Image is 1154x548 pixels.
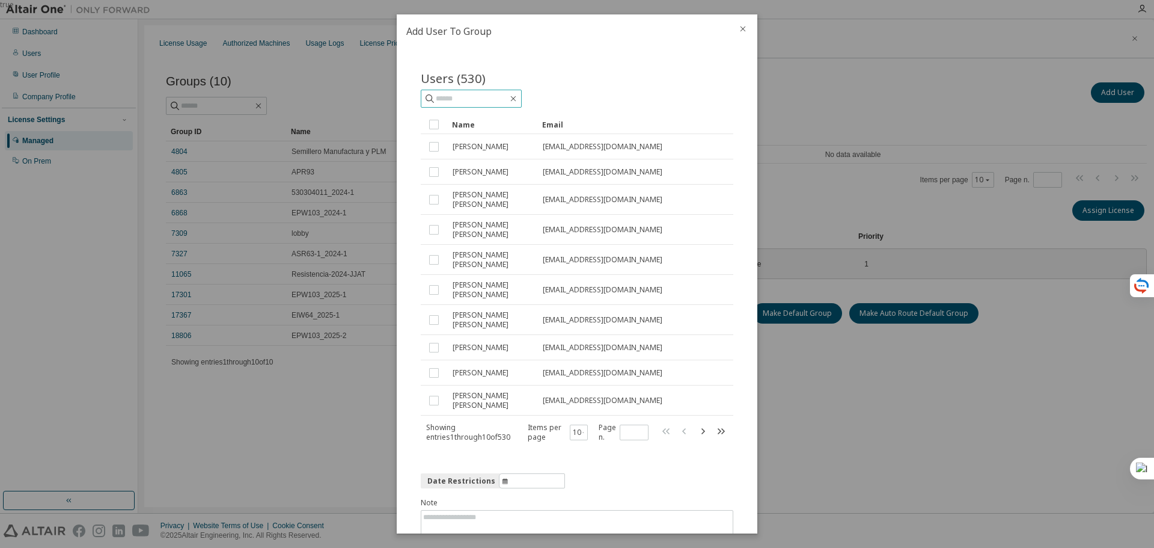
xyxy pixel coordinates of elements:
[573,428,585,437] button: 10
[528,423,588,442] span: Items per page
[453,250,532,269] span: [PERSON_NAME] [PERSON_NAME]
[599,423,649,442] span: Page n.
[543,368,662,378] span: [EMAIL_ADDRESS][DOMAIN_NAME]
[542,115,713,134] div: Email
[543,255,662,265] span: [EMAIL_ADDRESS][DOMAIN_NAME]
[543,315,662,325] span: [EMAIL_ADDRESS][DOMAIN_NAME]
[453,391,532,410] span: [PERSON_NAME] [PERSON_NAME]
[453,220,532,239] span: [PERSON_NAME] [PERSON_NAME]
[543,167,662,177] span: [EMAIL_ADDRESS][DOMAIN_NAME]
[453,142,508,152] span: [PERSON_NAME]
[453,280,532,300] span: [PERSON_NAME] [PERSON_NAME]
[543,396,662,405] span: [EMAIL_ADDRESS][DOMAIN_NAME]
[543,343,662,353] span: [EMAIL_ADDRESS][DOMAIN_NAME]
[426,422,510,442] span: Showing entries 1 through 10 of 530
[421,498,733,508] label: Note
[453,343,508,353] span: [PERSON_NAME]
[453,310,532,330] span: [PERSON_NAME] [PERSON_NAME]
[453,368,508,378] span: [PERSON_NAME]
[543,285,662,295] span: [EMAIL_ADDRESS][DOMAIN_NAME]
[421,473,565,488] button: information
[453,167,508,177] span: [PERSON_NAME]
[421,70,486,87] span: Users (530)
[543,225,662,235] span: [EMAIL_ADDRESS][DOMAIN_NAME]
[452,115,533,134] div: Name
[427,476,495,486] span: Date Restrictions
[738,24,748,34] button: close
[397,14,728,48] h2: Add User To Group
[543,195,662,205] span: [EMAIL_ADDRESS][DOMAIN_NAME]
[453,190,532,209] span: [PERSON_NAME] [PERSON_NAME]
[543,142,662,152] span: [EMAIL_ADDRESS][DOMAIN_NAME]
